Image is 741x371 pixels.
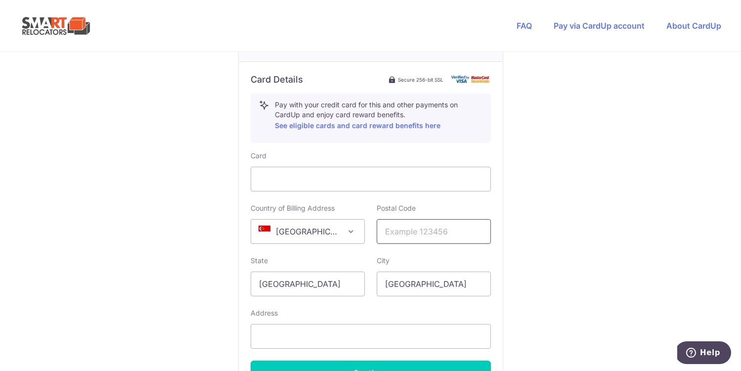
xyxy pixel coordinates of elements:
[251,308,278,318] label: Address
[251,219,365,244] span: Singapore
[251,151,266,161] label: Card
[377,203,416,213] label: Postal Code
[677,341,731,366] iframe: Opens a widget where you can find more information
[251,203,335,213] label: Country of Billing Address
[451,75,491,84] img: card secure
[554,21,645,31] a: Pay via CardUp account
[259,173,482,185] iframe: Secure card payment input frame
[275,100,482,132] p: Pay with your credit card for this and other payments on CardUp and enjoy card reward benefits.
[251,220,364,243] span: Singapore
[666,21,721,31] a: About CardUp
[398,76,443,84] span: Secure 256-bit SSL
[517,21,532,31] a: FAQ
[275,121,440,130] a: See eligible cards and card reward benefits here
[377,256,390,266] label: City
[251,74,303,86] h6: Card Details
[377,219,491,244] input: Example 123456
[251,256,268,266] label: State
